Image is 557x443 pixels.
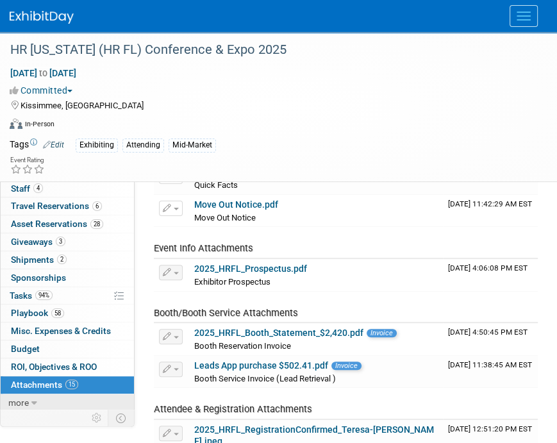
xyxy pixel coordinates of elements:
[443,356,538,388] td: Upload Timestamp
[194,213,256,222] span: Move Out Notice
[11,362,97,372] span: ROI, Objectives & ROO
[6,38,531,62] div: HR [US_STATE] (HR FL) Conference & Expo 2025
[43,140,64,149] a: Edit
[154,403,312,415] span: Attendee & Registration Attachments
[194,341,291,351] span: Booth Reservation Invoice
[57,255,67,264] span: 2
[10,117,541,136] div: Event Format
[510,5,538,27] button: Menu
[448,424,532,433] span: Upload Timestamp
[1,180,134,197] a: Staff4
[10,119,22,129] img: Format-Inperson.png
[194,199,278,210] a: Move Out Notice.pdf
[1,376,134,394] a: Attachments15
[11,380,78,390] span: Attachments
[8,397,29,408] span: more
[10,138,64,153] td: Tags
[443,195,538,227] td: Upload Timestamp
[367,329,397,337] span: Invoice
[443,323,538,355] td: Upload Timestamp
[10,67,77,79] span: [DATE] [DATE]
[51,308,64,318] span: 58
[11,255,67,265] span: Shipments
[92,201,102,211] span: 6
[122,138,164,152] div: Attending
[1,322,134,340] a: Misc. Expenses & Credits
[35,290,53,300] span: 94%
[86,410,108,426] td: Personalize Event Tab Strip
[169,138,216,152] div: Mid-Market
[194,277,270,287] span: Exhibitor Prospectus
[21,101,144,110] span: Kissimmee, [GEOGRAPHIC_DATA]
[1,340,134,358] a: Budget
[1,287,134,305] a: Tasks94%
[1,233,134,251] a: Giveaways3
[65,380,78,389] span: 15
[11,272,66,283] span: Sponsorships
[90,219,103,229] span: 28
[1,358,134,376] a: ROI, Objectives & ROO
[448,360,532,369] span: Upload Timestamp
[194,360,328,371] a: Leads App purchase $502.41.pdf
[443,259,538,291] td: Upload Timestamp
[1,394,134,412] a: more
[108,410,135,426] td: Toggle Event Tabs
[448,199,532,208] span: Upload Timestamp
[11,219,103,229] span: Asset Reservations
[24,119,54,129] div: In-Person
[1,197,134,215] a: Travel Reservations6
[10,157,45,163] div: Event Rating
[11,308,64,318] span: Playbook
[194,180,238,190] span: Quick Facts
[11,201,102,211] span: Travel Reservations
[76,138,118,152] div: Exhibiting
[1,215,134,233] a: Asset Reservations28
[154,242,253,254] span: Event Info Attachments
[1,269,134,287] a: Sponsorships
[1,305,134,322] a: Playbook58
[33,183,43,193] span: 4
[11,237,65,247] span: Giveaways
[194,328,363,338] a: 2025_HRFL_Booth_Statement_$2,420.pdf
[56,237,65,246] span: 3
[11,344,40,354] span: Budget
[10,84,78,97] button: Committed
[1,251,134,269] a: Shipments2
[194,374,336,383] span: Booth Service Invoice (Lead Retrieval )
[331,362,362,370] span: Invoice
[194,263,307,274] a: 2025_HRFL_Prospectus.pdf
[448,328,528,337] span: Upload Timestamp
[10,11,74,24] img: ExhibitDay
[448,263,528,272] span: Upload Timestamp
[37,68,49,78] span: to
[11,326,111,336] span: Misc. Expenses & Credits
[154,307,298,319] span: Booth/Booth Service Attachments
[11,183,43,194] span: Staff
[10,290,53,301] span: Tasks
